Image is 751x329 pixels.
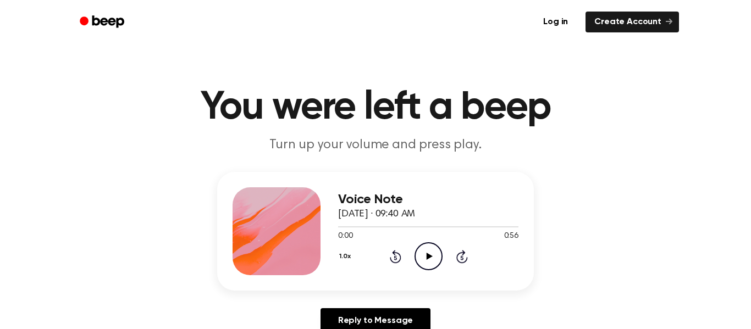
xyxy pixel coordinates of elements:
span: 0:56 [504,231,518,242]
p: Turn up your volume and press play. [164,136,587,154]
button: 1.0x [338,247,355,266]
a: Create Account [586,12,679,32]
a: Log in [532,9,579,35]
a: Beep [72,12,134,33]
span: [DATE] · 09:40 AM [338,209,415,219]
h1: You were left a beep [94,88,657,127]
span: 0:00 [338,231,352,242]
h3: Voice Note [338,192,518,207]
